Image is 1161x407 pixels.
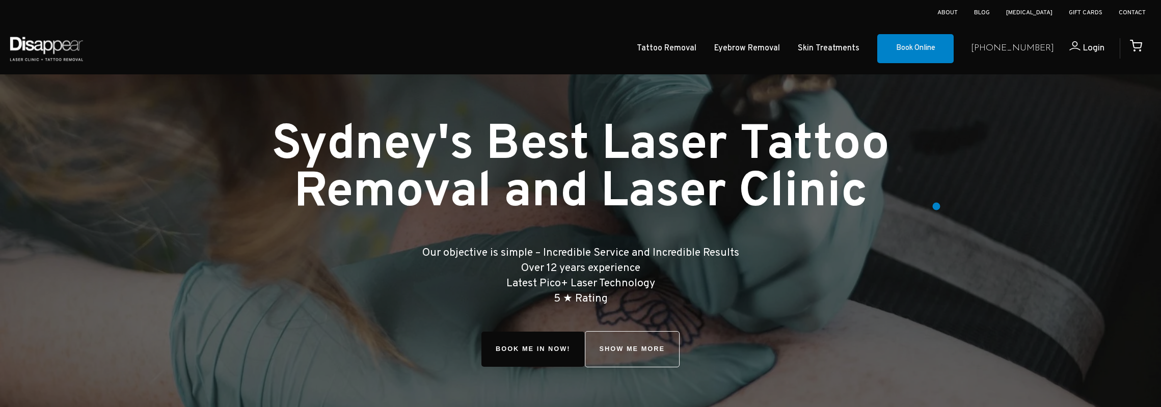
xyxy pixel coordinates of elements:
[714,41,780,56] a: Eyebrow Removal
[637,41,696,56] a: Tattoo Removal
[937,9,958,17] a: About
[481,332,585,367] a: BOOK ME IN NOW!
[481,332,585,367] span: Book Me In!
[1119,9,1146,17] a: Contact
[585,331,680,367] a: SHOW ME MORE
[1054,41,1104,56] a: Login
[1069,9,1102,17] a: Gift Cards
[8,31,85,67] img: Disappear - Laser Clinic and Tattoo Removal Services in Sydney, Australia
[971,41,1054,56] a: [PHONE_NUMBER]
[974,9,990,17] a: Blog
[798,41,859,56] a: Skin Treatments
[232,122,929,217] h1: Sydney's Best Laser Tattoo Removal and Laser Clinic
[422,246,739,305] big: Our objective is simple – Incredible Service and Incredible Results Over 12 years experience Late...
[1083,42,1104,54] span: Login
[877,34,954,64] a: Book Online
[1006,9,1052,17] a: [MEDICAL_DATA]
